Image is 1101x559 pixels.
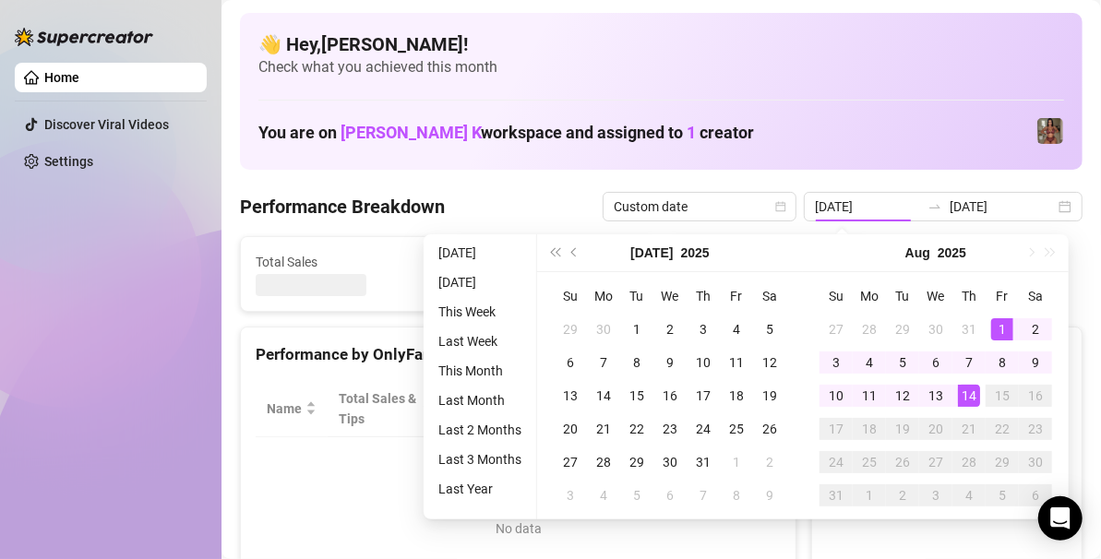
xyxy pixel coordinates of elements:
div: Est. Hours Worked [455,388,539,429]
h1: You are on workspace and assigned to creator [258,123,754,143]
a: Settings [44,154,93,169]
span: calendar [775,201,786,212]
th: Chat Conversion [659,381,782,437]
img: logo-BBDzfeDw.svg [15,28,153,46]
span: [PERSON_NAME] K [341,123,481,142]
h4: 👋 Hey, [PERSON_NAME] ! [258,31,1064,57]
span: to [927,199,942,214]
span: Sales / Hour [575,388,632,429]
th: Name [256,381,328,437]
span: Active Chats [470,252,638,272]
div: Sales by OnlyFans Creator [827,342,1067,367]
span: 1 [687,123,696,142]
span: Check what you achieved this month [258,57,1064,77]
input: Start date [815,196,920,217]
input: End date [950,196,1055,217]
span: swap-right [927,199,942,214]
span: Messages Sent [685,252,853,272]
span: Total Sales [256,252,424,272]
div: No data [274,518,762,539]
th: Sales / Hour [564,381,658,437]
span: Chat Conversion [670,388,756,429]
img: Greek [1037,118,1063,144]
h4: Performance Breakdown [240,194,445,220]
th: Total Sales & Tips [328,381,444,437]
a: Home [44,70,79,85]
a: Discover Viral Videos [44,117,169,132]
div: Open Intercom Messenger [1038,496,1083,541]
span: Name [267,398,302,419]
span: Total Sales & Tips [339,388,418,429]
span: Custom date [614,193,785,220]
div: Performance by OnlyFans Creator [256,342,781,367]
